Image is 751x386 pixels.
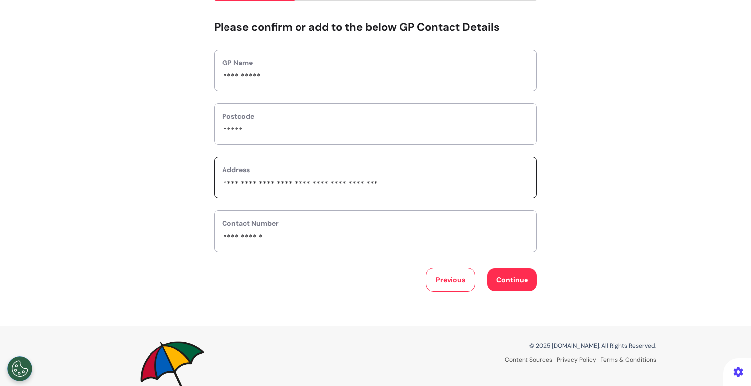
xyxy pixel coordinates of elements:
button: Open Preferences [7,356,32,381]
p: © 2025 [DOMAIN_NAME]. All Rights Reserved. [383,341,656,350]
button: Continue [487,268,537,291]
button: Previous [426,268,475,292]
label: Postcode [222,111,529,122]
h2: Please confirm or add to the below GP Contact Details [214,21,537,34]
label: Address [222,165,529,175]
a: Content Sources [505,356,554,366]
label: GP Name [222,58,529,68]
a: Terms & Conditions [601,356,656,364]
label: Contact Number [222,218,529,229]
a: Privacy Policy [557,356,598,366]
